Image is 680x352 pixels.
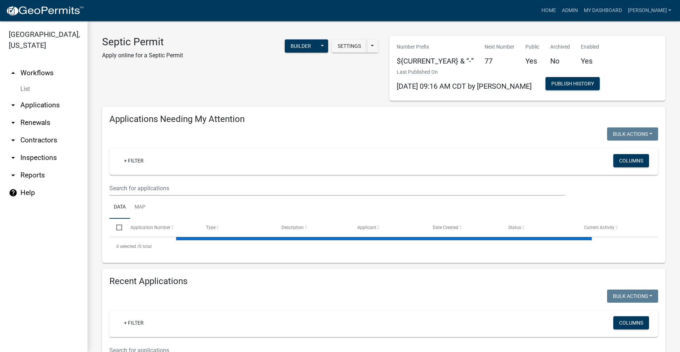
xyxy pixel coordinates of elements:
p: Number Prefix [397,43,474,51]
a: Data [109,196,130,219]
datatable-header-cell: Current Activity [577,219,653,236]
wm-modal-confirm: Workflow Publish History [545,81,600,87]
span: [DATE] 09:16 AM CDT by [PERSON_NAME] [397,82,532,91]
i: arrow_drop_down [9,136,18,145]
h4: Applications Needing My Attention [109,114,658,125]
span: Status [508,225,521,230]
datatable-header-cell: Applicant [350,219,426,236]
i: arrow_drop_down [9,101,18,110]
button: Bulk Actions [607,127,658,141]
a: Map [130,196,150,219]
h5: No [550,57,570,65]
button: Columns [613,154,649,167]
datatable-header-cell: Date Created [426,219,501,236]
datatable-header-cell: Select [109,219,123,236]
a: Admin [559,4,581,18]
datatable-header-cell: Description [275,219,350,236]
span: Applicant [357,225,376,230]
h5: Yes [525,57,539,65]
p: Archived [550,43,570,51]
h4: Recent Applications [109,276,658,287]
button: Builder [285,39,317,53]
a: [PERSON_NAME] [625,4,674,18]
h5: ${CURRENT_YEAR} & “-” [397,57,474,65]
i: arrow_drop_down [9,118,18,127]
p: Public [525,43,539,51]
datatable-header-cell: Type [199,219,275,236]
span: 0 selected / [116,244,139,249]
h5: Yes [581,57,599,65]
a: + Filter [118,316,149,329]
button: Publish History [545,77,600,90]
div: 0 total [109,237,658,256]
span: Application Number [131,225,170,230]
span: Current Activity [584,225,614,230]
i: arrow_drop_down [9,153,18,162]
span: Date Created [433,225,458,230]
button: Bulk Actions [607,290,658,303]
input: Search for applications [109,181,565,196]
button: Columns [613,316,649,329]
i: arrow_drop_up [9,69,18,77]
i: help [9,188,18,197]
datatable-header-cell: Application Number [123,219,199,236]
p: Next Number [485,43,514,51]
p: Last Published On [397,68,532,76]
a: My Dashboard [581,4,625,18]
i: arrow_drop_down [9,171,18,180]
h5: 77 [485,57,514,65]
h3: Septic Permit [102,36,183,48]
a: Home [539,4,559,18]
a: + Filter [118,154,149,167]
span: Description [281,225,304,230]
p: Enabled [581,43,599,51]
button: Settings [332,39,367,53]
datatable-header-cell: Status [501,219,577,236]
span: Type [206,225,215,230]
p: Apply online for a Septic Permit [102,51,183,60]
